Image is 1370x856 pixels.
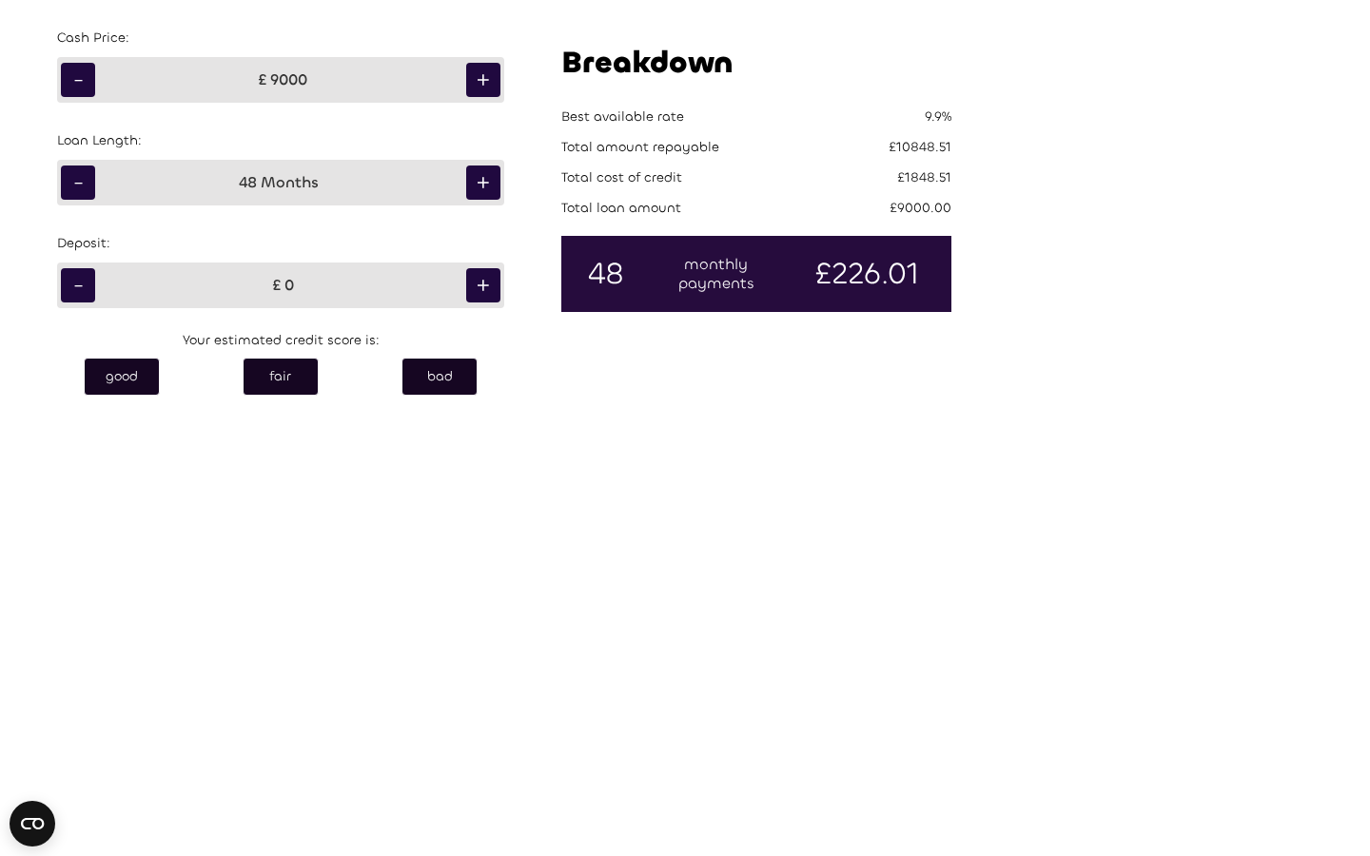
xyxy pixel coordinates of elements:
div: - [61,165,95,200]
div: + [466,268,500,302]
div: Total loan amount [561,199,681,218]
div: 0 [284,276,294,295]
div: £226.01 [807,264,927,283]
div: Deposit: [57,234,504,253]
div: 48 [239,173,257,192]
div: Best available rate [561,107,684,126]
div: £1848.51 [897,168,951,187]
div: + [466,165,500,200]
h1: Breakdown [561,42,951,84]
div: Total amount repayable [561,138,719,157]
div: £9000.00 [890,199,951,218]
div: - [61,63,95,97]
div: 9.9% [925,107,951,126]
div: £ [254,70,270,89]
div: monthly payments [676,255,756,293]
div: £ [268,276,284,295]
div: 9000 [270,70,307,89]
div: - [61,268,95,302]
div: Total cost of credit [561,168,682,187]
div: + [466,63,500,97]
div: Months [257,173,323,192]
div: Cash Price: [57,29,504,48]
button: Open CMP widget [10,801,55,846]
div: £10848.51 [889,138,951,157]
div: Loan Length: [57,131,504,150]
div: 48 [586,264,626,283]
div: Your estimated credit score is: [38,327,523,354]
